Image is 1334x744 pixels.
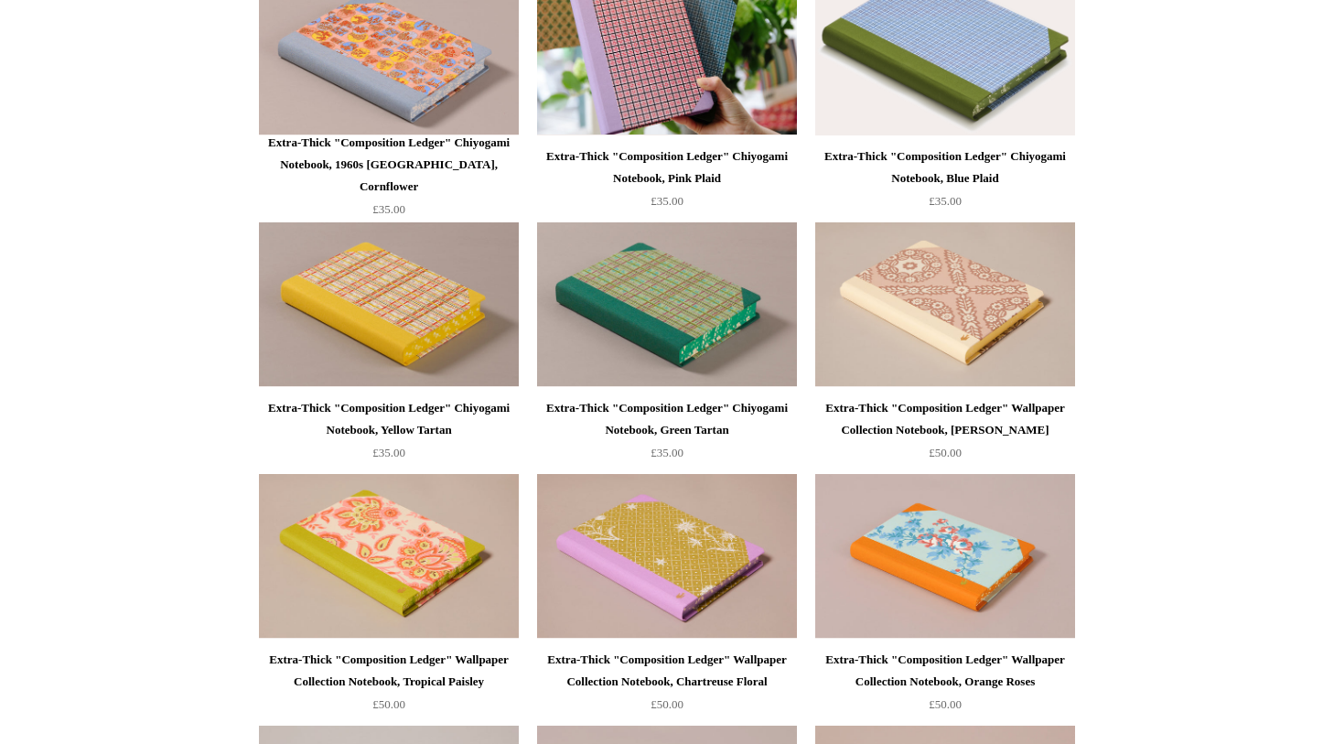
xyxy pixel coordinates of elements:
[542,397,792,441] div: Extra-Thick "Composition Ledger" Chiyogami Notebook, Green Tartan
[815,397,1075,472] a: Extra-Thick "Composition Ledger" Wallpaper Collection Notebook, [PERSON_NAME] £50.00
[537,474,797,639] a: Extra-Thick "Composition Ledger" Wallpaper Collection Notebook, Chartreuse Floral Extra-Thick "Co...
[820,397,1070,441] div: Extra-Thick "Composition Ledger" Wallpaper Collection Notebook, [PERSON_NAME]
[542,146,792,189] div: Extra-Thick "Composition Ledger" Chiyogami Notebook, Pink Plaid
[259,397,519,472] a: Extra-Thick "Composition Ledger" Chiyogami Notebook, Yellow Tartan £35.00
[259,222,519,387] a: Extra-Thick "Composition Ledger" Chiyogami Notebook, Yellow Tartan Extra-Thick "Composition Ledge...
[929,697,962,711] span: £50.00
[820,649,1070,693] div: Extra-Thick "Composition Ledger" Wallpaper Collection Notebook, Orange Roses
[815,222,1075,387] a: Extra-Thick "Composition Ledger" Wallpaper Collection Notebook, Laurel Trellis Extra-Thick "Compo...
[542,649,792,693] div: Extra-Thick "Composition Ledger" Wallpaper Collection Notebook, Chartreuse Floral
[815,222,1075,387] img: Extra-Thick "Composition Ledger" Wallpaper Collection Notebook, Laurel Trellis
[259,474,519,639] img: Extra-Thick "Composition Ledger" Wallpaper Collection Notebook, Tropical Paisley
[372,202,405,216] span: £35.00
[929,194,962,208] span: £35.00
[264,397,514,441] div: Extra-Thick "Composition Ledger" Chiyogami Notebook, Yellow Tartan
[537,649,797,724] a: Extra-Thick "Composition Ledger" Wallpaper Collection Notebook, Chartreuse Floral £50.00
[651,446,683,459] span: £35.00
[259,132,519,221] a: Extra-Thick "Composition Ledger" Chiyogami Notebook, 1960s [GEOGRAPHIC_DATA], Cornflower £35.00
[820,146,1070,189] div: Extra-Thick "Composition Ledger" Chiyogami Notebook, Blue Plaid
[264,132,514,198] div: Extra-Thick "Composition Ledger" Chiyogami Notebook, 1960s [GEOGRAPHIC_DATA], Cornflower
[537,222,797,387] a: Extra-Thick "Composition Ledger" Chiyogami Notebook, Green Tartan Extra-Thick "Composition Ledger...
[537,397,797,472] a: Extra-Thick "Composition Ledger" Chiyogami Notebook, Green Tartan £35.00
[815,474,1075,639] a: Extra-Thick "Composition Ledger" Wallpaper Collection Notebook, Orange Roses Extra-Thick "Composi...
[651,194,683,208] span: £35.00
[372,697,405,711] span: £50.00
[929,446,962,459] span: £50.00
[372,446,405,459] span: £35.00
[537,474,797,639] img: Extra-Thick "Composition Ledger" Wallpaper Collection Notebook, Chartreuse Floral
[815,146,1075,221] a: Extra-Thick "Composition Ledger" Chiyogami Notebook, Blue Plaid £35.00
[815,474,1075,639] img: Extra-Thick "Composition Ledger" Wallpaper Collection Notebook, Orange Roses
[264,649,514,693] div: Extra-Thick "Composition Ledger" Wallpaper Collection Notebook, Tropical Paisley
[651,697,683,711] span: £50.00
[815,649,1075,724] a: Extra-Thick "Composition Ledger" Wallpaper Collection Notebook, Orange Roses £50.00
[259,649,519,724] a: Extra-Thick "Composition Ledger" Wallpaper Collection Notebook, Tropical Paisley £50.00
[537,146,797,221] a: Extra-Thick "Composition Ledger" Chiyogami Notebook, Pink Plaid £35.00
[537,222,797,387] img: Extra-Thick "Composition Ledger" Chiyogami Notebook, Green Tartan
[259,222,519,387] img: Extra-Thick "Composition Ledger" Chiyogami Notebook, Yellow Tartan
[259,474,519,639] a: Extra-Thick "Composition Ledger" Wallpaper Collection Notebook, Tropical Paisley Extra-Thick "Com...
